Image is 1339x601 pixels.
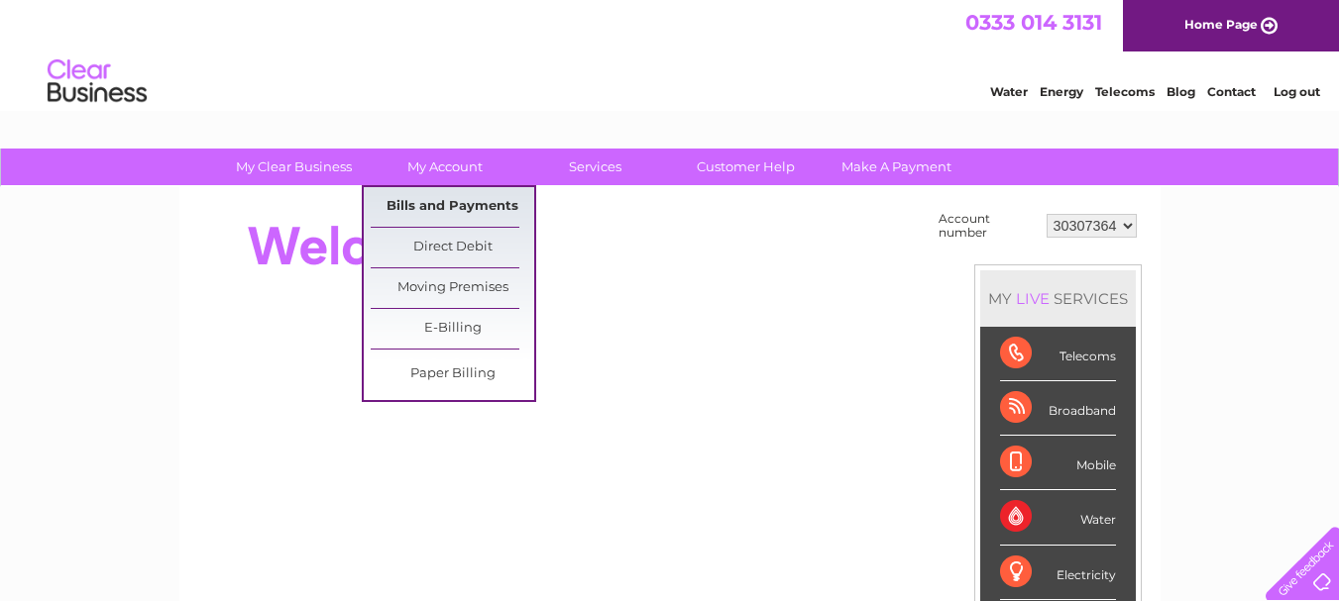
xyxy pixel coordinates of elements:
a: My Account [363,149,526,185]
div: MY SERVICES [980,270,1136,327]
div: Water [1000,490,1116,545]
img: logo.png [47,51,148,112]
a: 0333 014 3131 [965,10,1102,35]
a: Paper Billing [371,354,534,394]
a: Bills and Payments [371,187,534,227]
a: Moving Premises [371,268,534,308]
a: Water [990,84,1028,99]
a: Make A Payment [815,149,978,185]
a: Log out [1274,84,1320,99]
a: Contact [1207,84,1256,99]
div: LIVE [1012,289,1054,308]
a: E-Billing [371,309,534,349]
a: Telecoms [1095,84,1155,99]
div: Clear Business is a trading name of Verastar Limited (registered in [GEOGRAPHIC_DATA] No. 3667643... [202,11,1139,96]
a: Direct Debit [371,228,534,267]
a: Customer Help [664,149,828,185]
a: Energy [1040,84,1083,99]
a: Services [513,149,677,185]
td: Account number [934,207,1042,245]
div: Mobile [1000,436,1116,490]
a: My Clear Business [212,149,376,185]
div: Broadband [1000,381,1116,436]
a: Blog [1167,84,1195,99]
div: Telecoms [1000,327,1116,381]
div: Electricity [1000,546,1116,600]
